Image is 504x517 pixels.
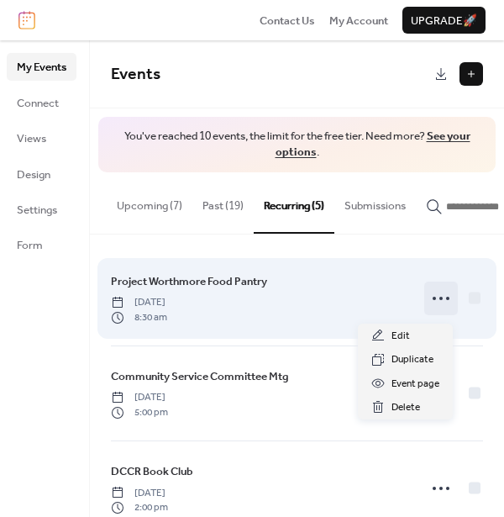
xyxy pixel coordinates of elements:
[17,130,46,147] span: Views
[17,202,57,219] span: Settings
[111,295,167,310] span: [DATE]
[111,486,168,501] span: [DATE]
[7,161,76,187] a: Design
[111,367,289,386] a: Community Service Committee Mtg
[111,59,160,90] span: Events
[107,172,192,231] button: Upcoming (7)
[17,95,59,112] span: Connect
[18,11,35,29] img: logo
[7,124,76,151] a: Views
[111,463,193,480] span: DCCR Book Club
[17,166,50,183] span: Design
[391,376,439,393] span: Event page
[391,399,420,416] span: Delete
[111,405,168,420] span: 5:00 pm
[7,89,76,116] a: Connect
[111,273,267,290] span: Project Worthmore Food Pantry
[329,13,388,29] span: My Account
[402,7,486,34] button: Upgrade🚀
[192,172,254,231] button: Past (19)
[111,462,193,481] a: DCCR Book Club
[111,272,267,291] a: Project Worthmore Food Pantry
[111,368,289,385] span: Community Service Committee Mtg
[391,328,410,345] span: Edit
[111,500,168,515] span: 2:00 pm
[111,390,168,405] span: [DATE]
[115,129,479,161] span: You've reached 10 events, the limit for the free tier. Need more? .
[7,196,76,223] a: Settings
[334,172,416,231] button: Submissions
[17,59,66,76] span: My Events
[7,53,76,80] a: My Events
[7,231,76,258] a: Form
[276,125,470,163] a: See your options
[17,237,43,254] span: Form
[260,13,315,29] span: Contact Us
[111,310,167,325] span: 8:30 am
[391,351,433,368] span: Duplicate
[329,12,388,29] a: My Account
[260,12,315,29] a: Contact Us
[411,13,477,29] span: Upgrade 🚀
[254,172,334,233] button: Recurring (5)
